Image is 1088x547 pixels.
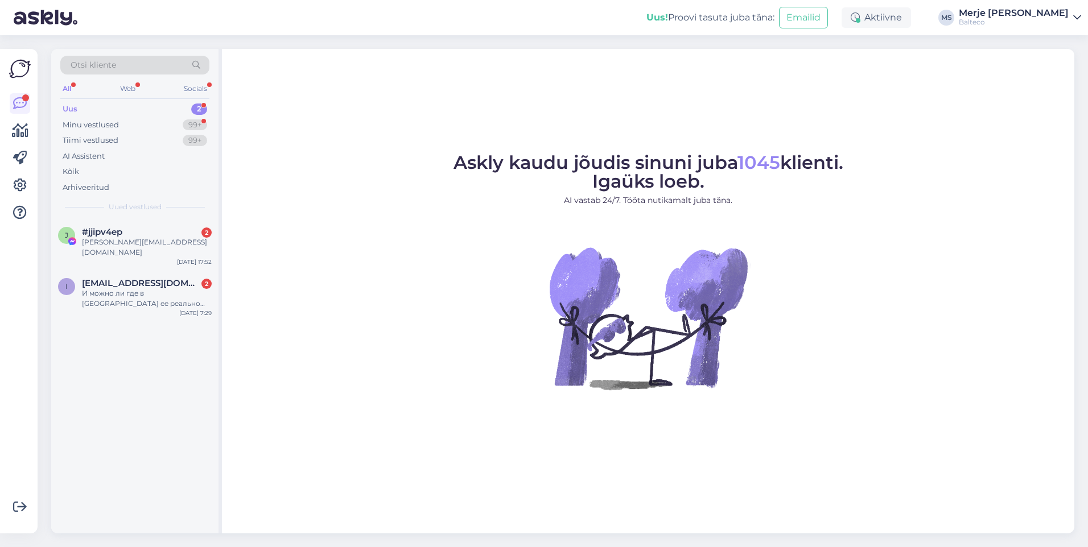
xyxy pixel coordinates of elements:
div: Web [118,81,138,96]
span: i [65,282,68,291]
span: Uued vestlused [109,202,162,212]
div: [DATE] 7:29 [179,309,212,317]
div: 2 [191,103,207,115]
span: Askly kaudu jõudis sinuni juba klienti. Igaüks loeb. [454,151,843,192]
div: [DATE] 17:52 [177,258,212,266]
div: Minu vestlused [63,119,119,131]
div: Merje [PERSON_NAME] [959,9,1069,18]
div: И можно ли где в [GEOGRAPHIC_DATA] ее реально увидеть, потрогать, примерить? [82,288,212,309]
div: Kõik [63,166,79,177]
div: Aktiivne [842,7,911,28]
span: inga_petrova@list.ru [82,278,200,288]
span: 1045 [737,151,780,173]
a: Merje [PERSON_NAME]Balteco [959,9,1081,27]
span: Otsi kliente [71,59,116,71]
b: Uus! [646,12,668,23]
div: Proovi tasuta juba täna: [646,11,774,24]
div: [PERSON_NAME][EMAIL_ADDRESS][DOMAIN_NAME] [82,237,212,258]
div: Balteco [959,18,1069,27]
span: j [65,231,68,239]
div: Arhiveeritud [63,182,109,193]
div: 99+ [183,119,207,131]
div: 2 [201,227,212,238]
div: 2 [201,279,212,289]
div: MS [938,10,954,26]
p: AI vastab 24/7. Tööta nutikamalt juba täna. [454,194,843,206]
button: Emailid [779,7,828,28]
div: All [60,81,73,96]
div: Tiimi vestlused [63,135,118,146]
div: Uus [63,103,77,115]
div: 99+ [183,135,207,146]
span: #jjipv4ep [82,227,122,237]
div: Socials [182,81,209,96]
img: No Chat active [546,216,751,420]
img: Askly Logo [9,58,31,80]
div: AI Assistent [63,151,105,162]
